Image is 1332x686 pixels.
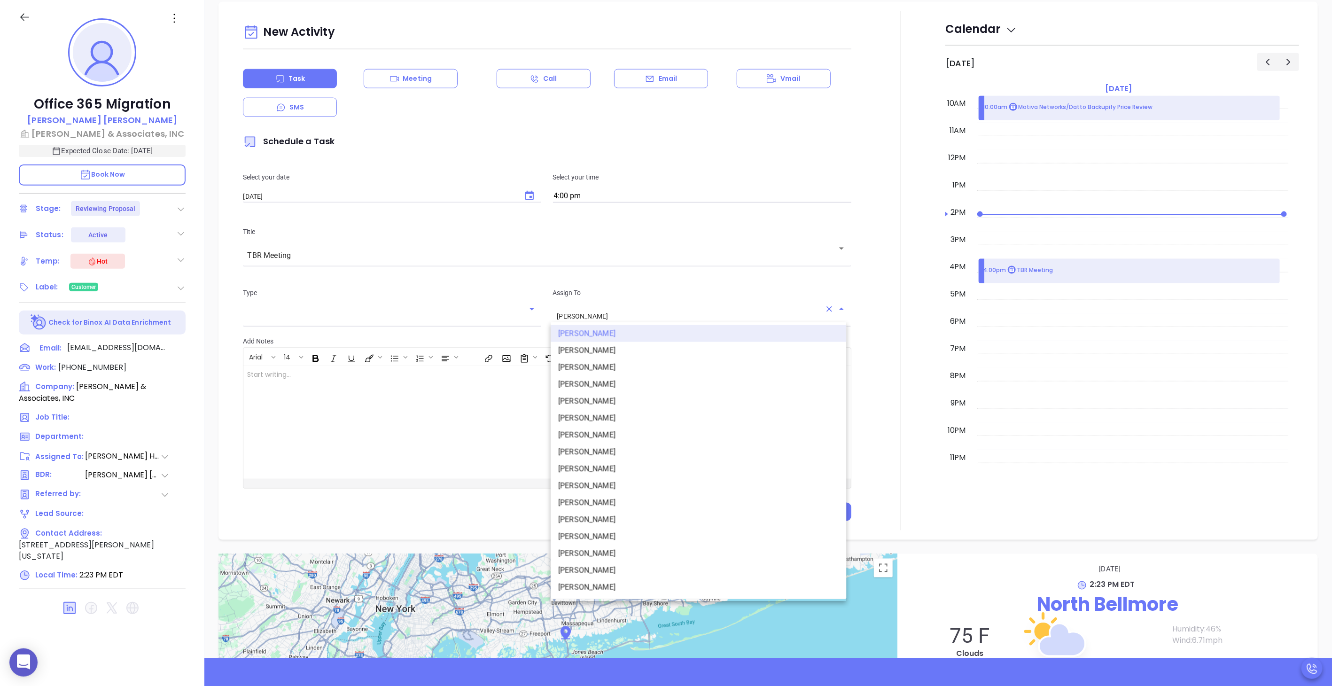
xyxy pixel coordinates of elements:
div: Active [88,227,108,242]
button: 14 [279,349,297,365]
div: 4pm [948,261,968,273]
li: [PERSON_NAME] [551,511,847,528]
div: New Activity [243,21,851,45]
img: profile-user [73,23,132,82]
button: Open [525,303,538,316]
span: 2:23 PM EDT [1090,579,1135,590]
div: 7pm [948,343,968,354]
div: 2pm [949,207,968,218]
li: [PERSON_NAME] [551,460,847,477]
span: BDR: [35,469,84,481]
p: Vmail [780,74,801,84]
p: Add Notes [243,336,851,346]
div: Status: [36,228,63,242]
span: Align [436,349,460,365]
p: 4:00pm TBR Meeting [983,266,1053,276]
div: 5pm [948,288,968,300]
span: Font family [244,349,278,365]
span: Arial [244,352,267,359]
div: Temp: [36,254,60,268]
span: Undo [540,349,557,365]
span: Lead Source: [35,508,84,518]
a: [PERSON_NAME] [PERSON_NAME] [27,114,177,127]
span: Insert Unordered List [385,349,410,365]
li: [PERSON_NAME] [551,359,847,376]
li: [PERSON_NAME] [551,494,847,511]
span: Job Title: [35,412,70,422]
span: [STREET_ADDRESS][PERSON_NAME][US_STATE] [19,539,154,561]
span: Work: [35,362,56,372]
span: Italic [324,349,341,365]
span: Insert link [479,349,496,365]
div: 3pm [949,234,968,245]
span: Schedule a Task [243,135,335,147]
input: MM/DD/YYYY [243,192,514,200]
div: 11pm [948,452,968,463]
span: Company: [35,382,74,391]
div: 9pm [949,398,968,409]
li: [PERSON_NAME] [551,376,847,393]
div: 10pm [946,425,968,436]
h2: [DATE] [945,58,975,69]
li: [PERSON_NAME] [551,545,847,562]
span: Fill color or set the text color [360,349,384,365]
p: Assign To [553,288,851,298]
span: Insert Ordered List [411,349,435,365]
p: [PERSON_NAME] [PERSON_NAME] [27,114,177,126]
li: [PERSON_NAME] [551,393,847,410]
p: Title [243,226,851,237]
button: Next day [1278,53,1299,70]
li: [PERSON_NAME] [551,477,847,494]
p: Office 365 Migration [19,96,186,113]
span: Book Now [79,170,125,179]
div: 1pm [950,179,968,191]
button: Clear [823,303,836,316]
p: North Bellmore [907,591,1309,619]
img: Ai-Enrich-DaqCidB-.svg [31,314,47,331]
span: Bold [306,349,323,365]
div: Label: [36,280,58,294]
p: 10:00am Motiva Networks/Datto Backupify Price Review [983,103,1153,113]
p: Email [659,74,678,84]
span: Assigned To: [35,452,84,462]
p: [DATE] [911,563,1309,576]
span: Underline [342,349,359,365]
li: [PERSON_NAME] [551,410,847,427]
span: Email: [39,342,62,354]
span: Department: [35,431,84,441]
button: Open [835,242,848,255]
span: Contact Address: [35,528,102,538]
p: Check for Binox AI Data Enrichment [48,318,171,327]
p: Expected Close Date: [DATE] [19,145,186,157]
span: Calendar [945,21,1017,37]
button: Toggle fullscreen view [874,559,893,577]
p: 75 F [907,624,1033,648]
span: Insert Image [497,349,514,365]
li: [PERSON_NAME] [551,444,847,460]
p: Clouds [907,648,1033,660]
div: 6pm [948,316,968,327]
span: [PHONE_NUMBER] [58,362,126,373]
div: 10am [945,98,968,109]
button: Choose date, selected date is Aug 27, 2025 [518,185,541,207]
div: 11am [948,125,968,136]
li: [PERSON_NAME] [551,427,847,444]
a: [PERSON_NAME] & Associates, INC [19,127,186,140]
button: Arial [244,349,270,365]
span: Referred by: [35,489,84,500]
span: Local Time: [35,570,78,580]
li: [PERSON_NAME] [551,579,847,596]
div: Stage: [36,202,61,216]
div: 12pm [946,152,968,164]
div: 8pm [948,370,968,382]
span: [PERSON_NAME] Humber [85,451,160,462]
p: SMS [289,102,304,112]
a: [DATE] [1103,82,1134,95]
p: Humidity: 46 % [1172,624,1309,635]
p: Type [243,288,541,298]
span: [EMAIL_ADDRESS][DOMAIN_NAME] [67,342,166,353]
li: [PERSON_NAME] [551,562,847,579]
p: Wind: 6.71 mph [1172,635,1309,647]
p: Meeting [403,74,432,84]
